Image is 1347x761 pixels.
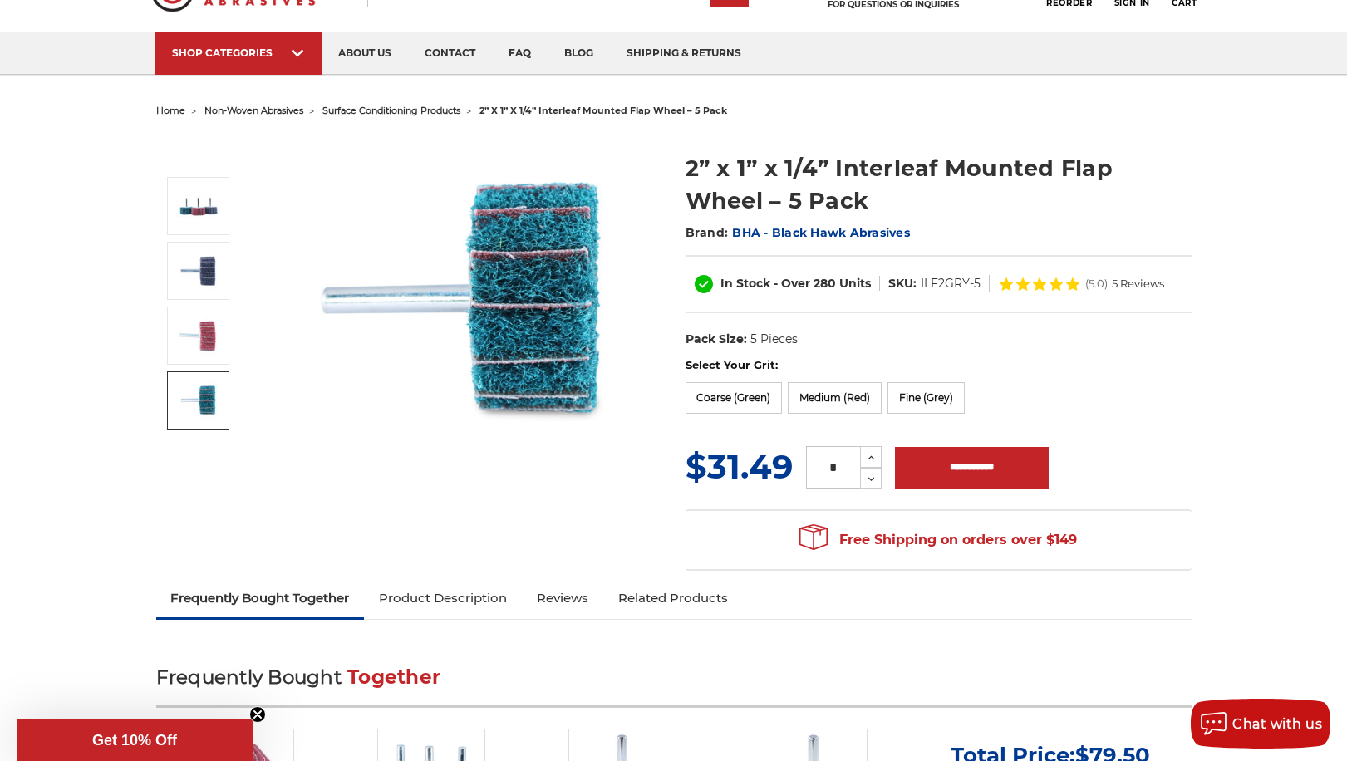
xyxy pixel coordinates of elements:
[17,719,253,761] div: Get 10% OffClose teaser
[720,276,770,291] span: In Stock
[686,446,793,487] span: $31.49
[178,315,219,356] img: 2” x 1” x 1/4” Interleaf Mounted Flap Wheel – 5 Pack
[732,225,910,240] a: BHA - Black Hawk Abrasives
[888,275,917,292] dt: SKU:
[603,580,743,616] a: Related Products
[686,152,1192,217] h1: 2” x 1” x 1/4” Interleaf Mounted Flap Wheel – 5 Pack
[156,665,342,689] span: Frequently Bought
[799,523,1077,557] span: Free Shipping on orders over $149
[364,580,522,616] a: Product Description
[522,580,603,616] a: Reviews
[686,225,729,240] span: Brand:
[1112,278,1164,289] span: 5 Reviews
[156,580,365,616] a: Frequently Bought Together
[774,276,810,291] span: - Over
[610,32,758,75] a: shipping & returns
[92,732,177,749] span: Get 10% Off
[686,357,1192,374] label: Select Your Grit:
[1191,699,1330,749] button: Chat with us
[479,105,727,116] span: 2” x 1” x 1/4” interleaf mounted flap wheel – 5 pack
[322,105,460,116] a: surface conditioning products
[347,665,440,689] span: Together
[1232,716,1322,732] span: Chat with us
[156,105,185,116] a: home
[178,185,219,227] img: 2” x 1” x 1/4” Interleaf Mounted Flap Wheel – 5 Pack
[1085,278,1108,289] span: (5.0)
[204,105,303,116] a: non-woven abrasives
[249,706,266,723] button: Close teaser
[322,32,408,75] a: about us
[178,380,219,421] img: 2” x 1” x 1/4” Interleaf Mounted Flap Wheel – 5 Pack
[492,32,548,75] a: faq
[750,331,798,348] dd: 5 Pieces
[172,47,305,59] div: SHOP CATEGORIES
[686,331,747,348] dt: Pack Size:
[839,276,871,291] span: Units
[921,275,981,292] dd: ILF2GRY-5
[408,32,492,75] a: contact
[814,276,836,291] span: 280
[298,135,631,467] img: 2” x 1” x 1/4” Interleaf Mounted Flap Wheel – 5 Pack
[178,250,219,292] img: 2” x 1” x 1/4” Interleaf Mounted Flap Wheel – 5 Pack
[548,32,610,75] a: blog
